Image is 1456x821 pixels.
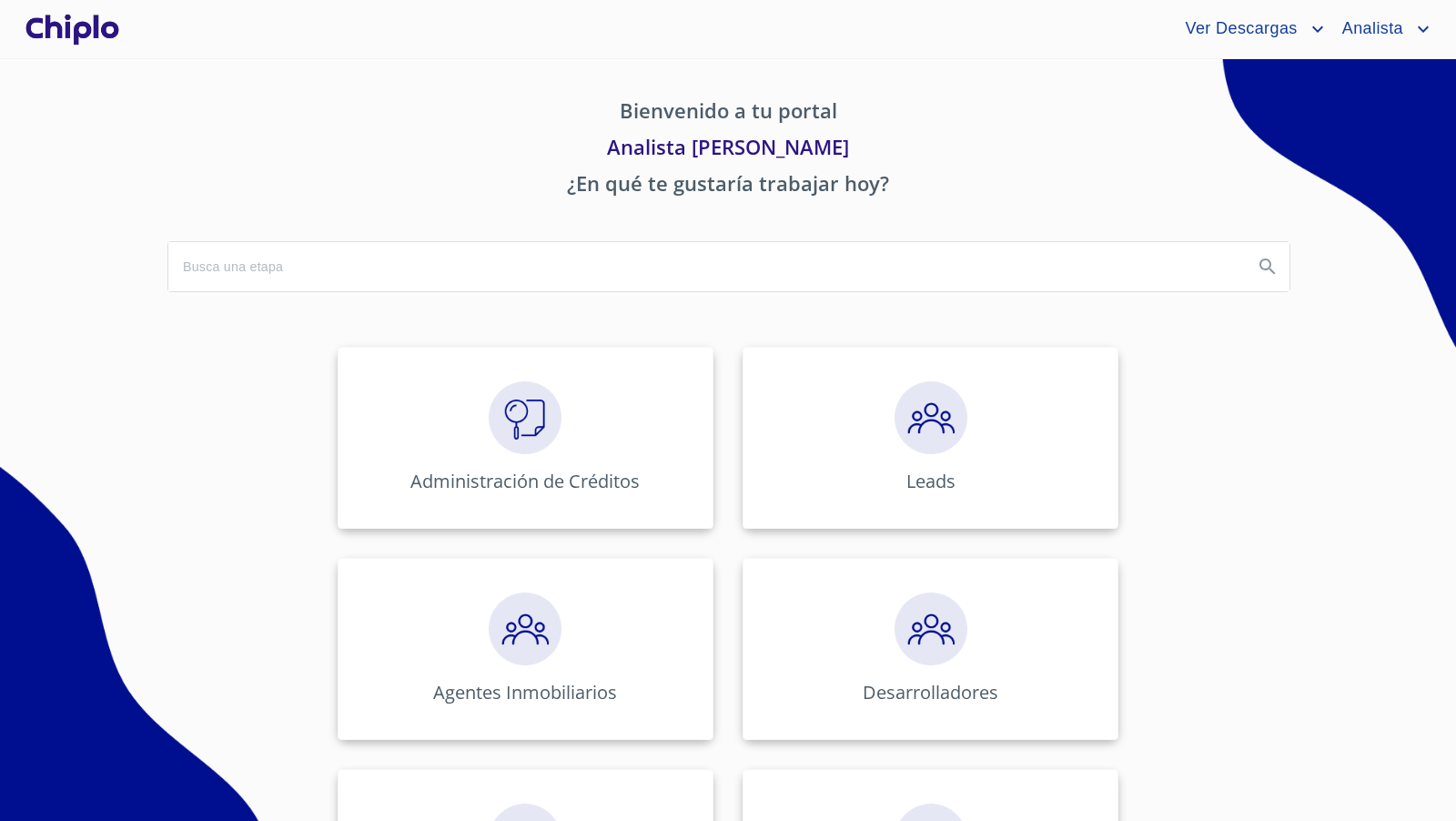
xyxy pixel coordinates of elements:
[168,242,1239,291] input: search
[489,593,561,665] img: megaClickPrecalificacion.png
[489,381,561,454] img: megaClickVerifiacion.png
[167,168,1289,205] p: ¿En qué te gustaría trabajar hoy?
[1171,15,1328,44] button: account of current user
[895,381,967,454] img: megaClickPrecalificacion.png
[1246,245,1289,289] button: Search
[906,469,955,493] p: Leads
[1171,15,1306,44] span: Ver Descargas
[1329,15,1412,44] span: Analista
[410,469,640,493] p: Administración de Créditos
[433,680,617,704] p: Agentes Inmobiliarios
[1329,15,1434,44] button: account of current user
[863,680,998,704] p: Desarrolladores
[167,132,1289,168] p: Analista [PERSON_NAME]
[895,593,967,665] img: megaClickPrecalificacion.png
[167,96,1289,132] p: Bienvenido a tu portal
